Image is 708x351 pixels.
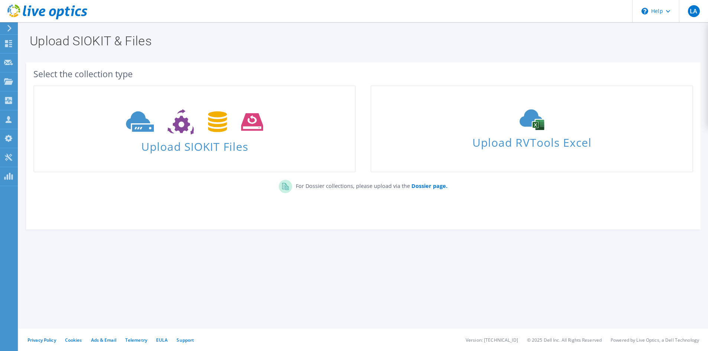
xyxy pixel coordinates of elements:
[28,337,56,343] a: Privacy Policy
[410,182,447,189] a: Dossier page.
[411,182,447,189] b: Dossier page.
[30,35,693,47] h1: Upload SIOKIT & Files
[466,337,518,343] li: Version: [TECHNICAL_ID]
[292,180,447,190] p: For Dossier collections, please upload via the
[91,337,116,343] a: Ads & Email
[371,133,692,149] span: Upload RVTools Excel
[65,337,82,343] a: Cookies
[125,337,147,343] a: Telemetry
[156,337,168,343] a: EULA
[641,8,648,14] svg: \n
[688,5,700,17] span: LA
[33,70,693,78] div: Select the collection type
[371,85,693,172] a: Upload RVTools Excel
[177,337,194,343] a: Support
[611,337,699,343] li: Powered by Live Optics, a Dell Technology
[527,337,602,343] li: © 2025 Dell Inc. All Rights Reserved
[34,136,355,152] span: Upload SIOKIT Files
[33,85,356,172] a: Upload SIOKIT Files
